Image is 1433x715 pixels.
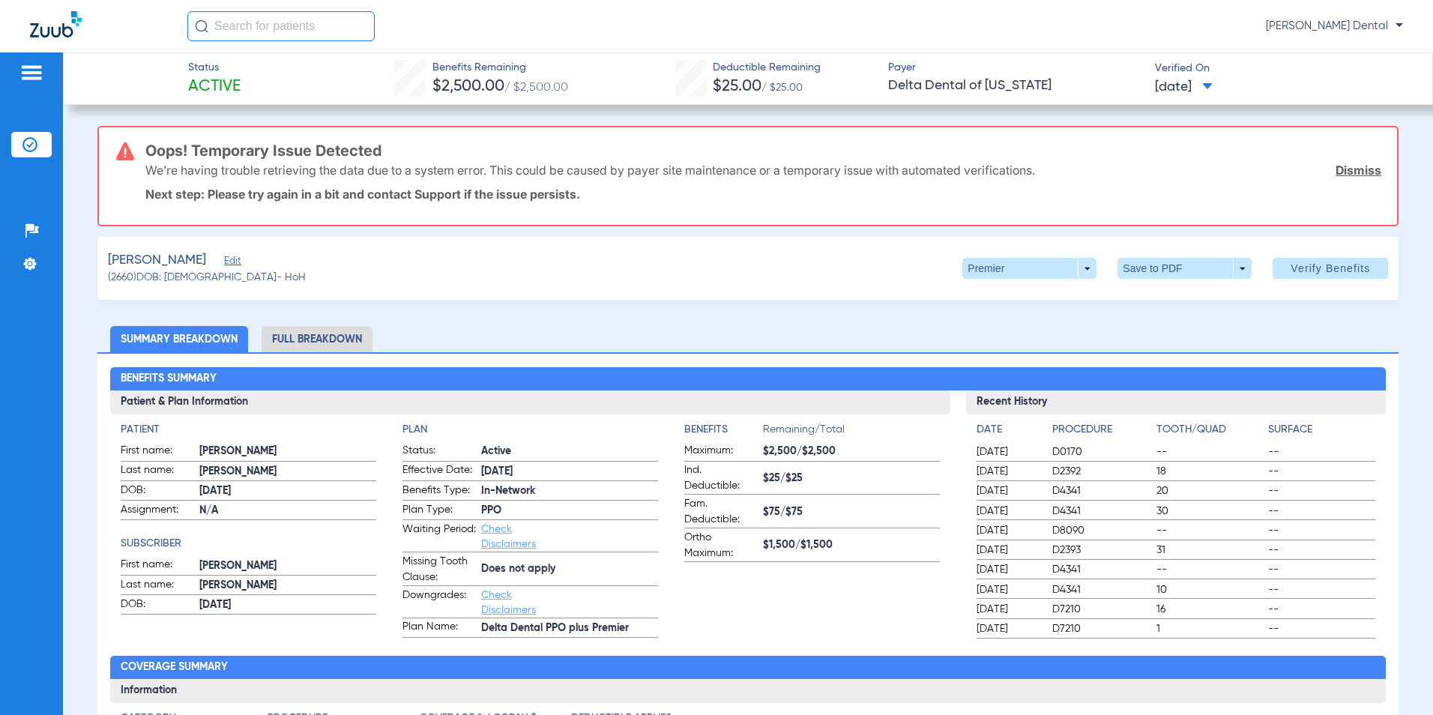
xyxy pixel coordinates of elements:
a: Check Disclaimers [481,590,536,615]
span: [DATE] [977,483,1040,498]
span: -- [1268,602,1375,617]
span: / $2,500.00 [504,82,568,94]
span: -- [1268,621,1375,636]
span: -- [1268,582,1375,597]
span: -- [1268,504,1375,519]
span: $2,500/$2,500 [763,444,940,459]
p: We’re having trouble retrieving the data due to a system error. This could be caused by payer sit... [145,163,1035,178]
h4: Date [977,422,1040,438]
span: Plan Name: [402,619,476,637]
span: D7210 [1052,602,1151,617]
span: In-Network [481,483,658,499]
span: $25.00 [713,79,761,94]
h3: Information [110,679,1386,703]
span: Benefits Remaining [432,60,568,76]
span: -- [1156,444,1263,459]
span: Waiting Period: [402,522,476,552]
span: $75/$75 [763,504,940,520]
span: [DATE] [1155,78,1213,97]
span: Active [481,444,658,459]
span: Ind. Deductible: [684,462,758,494]
span: [DATE] [977,621,1040,636]
span: -- [1268,543,1375,558]
span: [PERSON_NAME] [199,558,376,574]
span: Ortho Maximum: [684,530,758,561]
span: Plan Type: [402,502,476,520]
span: [PERSON_NAME] [199,444,376,459]
span: D7210 [1052,621,1151,636]
span: [PERSON_NAME] [199,464,376,480]
span: Delta Dental PPO plus Premier [481,621,658,636]
span: Verified On [1155,61,1409,76]
app-breakdown-title: Surface [1268,422,1375,443]
span: [DATE] [977,444,1040,459]
span: DOB: [121,597,194,615]
span: $1,500/$1,500 [763,537,940,553]
h3: Recent History [966,390,1386,414]
span: Verify Benefits [1291,262,1370,274]
span: Fam. Deductible: [684,496,758,528]
span: Downgrades: [402,588,476,618]
span: -- [1156,523,1263,538]
span: D2392 [1052,464,1151,479]
span: $25/$25 [763,471,940,486]
span: PPO [481,503,658,519]
h2: Coverage Summary [110,656,1386,680]
span: D4341 [1052,504,1151,519]
button: Premier [962,258,1096,279]
span: -- [1268,483,1375,498]
span: [DATE] [977,523,1040,538]
app-breakdown-title: Benefits [684,422,763,443]
span: [DATE] [481,464,658,480]
span: 20 [1156,483,1263,498]
span: [DATE] [977,543,1040,558]
button: Verify Benefits [1273,258,1388,279]
app-breakdown-title: Procedure [1052,422,1151,443]
span: First name: [121,443,194,461]
span: Effective Date: [402,462,476,480]
span: Active [188,76,241,97]
img: hamburger-icon [19,64,43,82]
iframe: Chat Widget [1358,643,1433,715]
span: Does not apply [481,561,658,577]
app-breakdown-title: Tooth/Quad [1156,422,1263,443]
span: -- [1268,464,1375,479]
span: [DATE] [977,602,1040,617]
a: Dismiss [1336,163,1381,178]
span: Deductible Remaining [713,60,821,76]
button: Save to PDF [1117,258,1252,279]
span: D2393 [1052,543,1151,558]
span: -- [1156,562,1263,577]
span: Payer [888,60,1142,76]
a: Check Disclaimers [481,524,536,549]
span: Last name: [121,462,194,480]
span: First name: [121,557,194,575]
span: DOB: [121,483,194,501]
span: 1 [1156,621,1263,636]
span: Maximum: [684,443,758,461]
span: [DATE] [977,582,1040,597]
span: N/A [199,503,376,519]
h4: Patient [121,422,376,438]
img: Zuub Logo [30,11,82,37]
span: [DATE] [977,562,1040,577]
app-breakdown-title: Date [977,422,1040,443]
span: / $25.00 [761,82,803,93]
span: D4341 [1052,483,1151,498]
span: D8090 [1052,523,1151,538]
img: Search Icon [195,19,208,33]
span: -- [1268,523,1375,538]
span: Status: [402,443,476,461]
h4: Subscriber [121,536,376,552]
span: D0170 [1052,444,1151,459]
h3: Oops! Temporary Issue Detected [145,143,1382,158]
li: Full Breakdown [262,326,372,352]
span: [DATE] [199,597,376,613]
li: Summary Breakdown [110,326,248,352]
span: D4341 [1052,582,1151,597]
span: [PERSON_NAME] [199,578,376,594]
span: -- [1268,444,1375,459]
